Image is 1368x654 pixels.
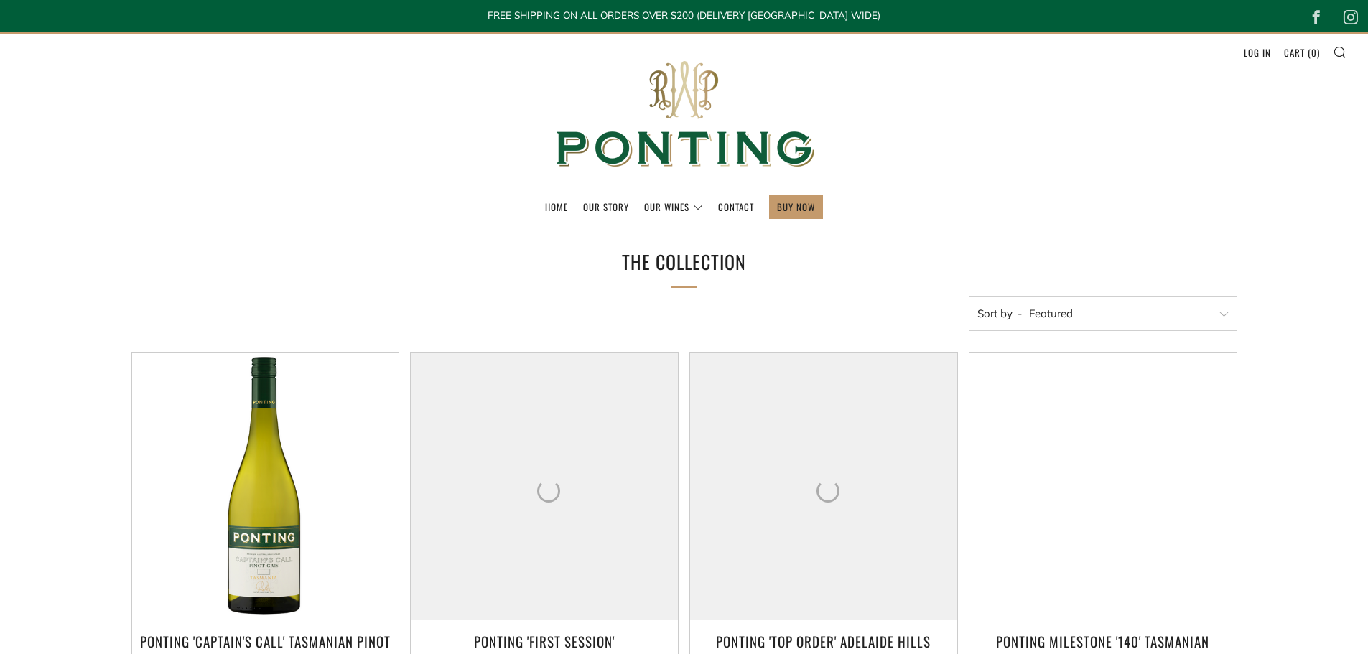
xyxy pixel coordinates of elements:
span: 0 [1311,45,1317,60]
img: Ponting Wines [541,34,828,195]
h1: The Collection [469,246,900,279]
a: Home [545,195,568,218]
a: Log in [1244,41,1271,64]
a: Our Wines [644,195,703,218]
a: Our Story [583,195,629,218]
a: Cart (0) [1284,41,1320,64]
a: Contact [718,195,754,218]
a: BUY NOW [777,195,815,218]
